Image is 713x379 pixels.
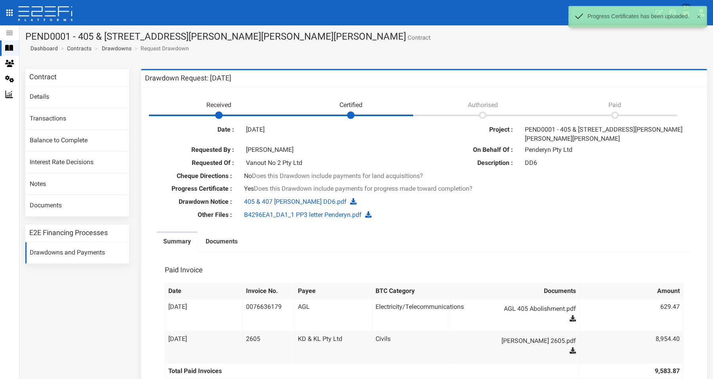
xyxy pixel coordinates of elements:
[339,101,362,109] span: Certified
[580,331,683,363] td: 8,954.40
[145,211,238,220] label: Other Files :
[240,125,418,134] div: [DATE]
[238,184,610,193] div: Yes
[519,159,697,168] div: DD6
[450,283,580,299] th: Documents
[145,197,238,207] label: Drawdown Notice :
[294,299,372,331] td: AGL
[468,101,498,109] span: Authorised
[252,172,423,180] span: Does this Drawdown include payments for land acquisitions?
[145,75,231,82] h3: Drawdown Request: [DATE]
[461,302,576,315] a: AGL 405 Abolishment.pdf
[243,299,295,331] td: 0076636179
[145,184,238,193] label: Progress Certificate :
[430,125,519,134] label: Project :
[206,237,238,246] label: Documents
[165,363,580,379] th: Total Paid Invoices
[25,86,129,108] a: Details
[519,125,697,144] div: PEND0001 - 405 & [STREET_ADDRESS][PERSON_NAME][PERSON_NAME][PERSON_NAME]
[244,198,347,205] a: 405 & 407 [PERSON_NAME] DD6.pdf
[206,101,231,109] span: Received
[406,35,431,41] small: Contract
[25,130,129,151] a: Balance to Complete
[587,13,689,19] p: Progress Certificates has been uploaded.
[580,363,683,379] th: 9,583.87
[25,242,129,264] a: Drawdowns and Payments
[145,172,238,181] label: Cheque Directions :
[430,145,519,155] label: On Behalf Of :
[608,101,621,109] span: Paid
[199,233,244,253] a: Documents
[25,152,129,173] a: Interest Rate Decisions
[294,283,372,299] th: Payee
[519,145,697,155] div: Penderyn Pty Ltd
[151,125,240,134] label: Date :
[430,159,519,168] label: Description :
[165,283,242,299] th: Date
[165,299,242,331] td: [DATE]
[372,283,450,299] th: BTC Category
[102,44,132,52] a: Drawdowns
[580,283,683,299] th: Amount
[372,299,450,331] td: Electricity/Telecommunications
[238,172,610,181] div: No
[165,266,203,274] h3: Paid Invoice
[372,331,450,363] td: Civils
[27,44,58,52] a: Dashboard
[151,159,240,168] label: Requested Of :
[580,299,683,331] td: 629.47
[165,331,242,363] td: [DATE]
[25,195,129,216] a: Documents
[157,233,197,253] a: Summary
[240,145,418,155] div: [PERSON_NAME]
[254,185,473,192] span: Does this Drawdown include payments for progress made toward completion?
[29,229,108,236] h3: E2E Financing Processes
[461,335,576,347] a: [PERSON_NAME] 2605.pdf
[25,31,707,42] h1: PEND0001 - 405 & [STREET_ADDRESS][PERSON_NAME][PERSON_NAME][PERSON_NAME]
[243,331,295,363] td: 2605
[29,73,57,80] h3: Contract
[240,159,418,168] div: Vanout No 2 Pty Ltd
[27,45,58,52] span: Dashboard
[67,44,92,52] a: Contracts
[294,331,372,363] td: KD & KL Pty Ltd
[151,145,240,155] label: Requested By :
[244,211,362,218] a: B4296EA1_DA1_1 PP3 letter Penderyn.pdf
[133,44,189,52] li: Request Drawdown
[163,237,191,246] label: Summary
[243,283,295,299] th: Invoice No.
[25,174,129,195] a: Notes
[25,108,129,130] a: Transactions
